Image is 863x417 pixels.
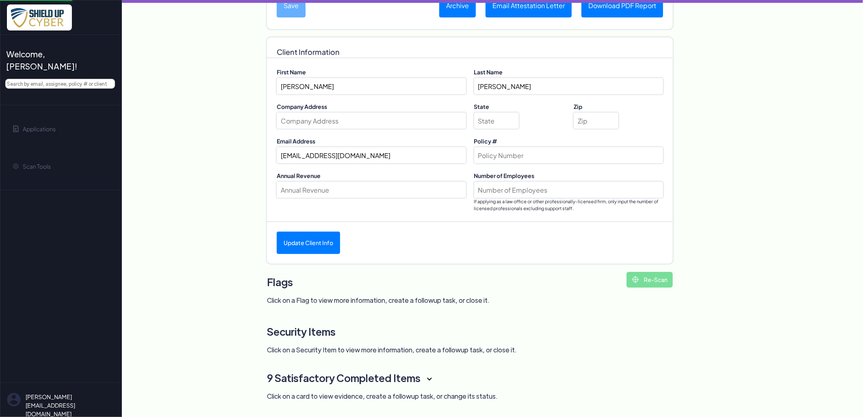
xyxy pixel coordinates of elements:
[267,295,673,305] p: Click on a Flag to view more information, create a followup task, or close it.
[267,321,673,342] h3: Security Items
[474,147,664,163] input: Policy Number
[474,182,664,198] input: Number of Employees
[7,115,115,143] a: Applications
[277,68,466,76] label: First Name
[277,137,466,146] label: Email Address
[277,232,340,254] button: Update Client Info
[267,345,673,355] p: Click on a Security Item to view more information, create a followup task, or close it.
[277,172,466,180] label: Annual Revenue
[277,78,466,94] input: First name
[267,368,632,388] h3: 9 Satisfactory Completed Items
[627,272,673,288] button: Re-Scan
[277,113,466,129] input: Company Address
[7,4,72,30] img: x7pemu0IxLxkcbZJZdzx2HwkaHwO9aaLS0XkQIJL.png
[277,147,466,163] input: email address
[277,102,466,111] label: Company Address
[13,163,19,169] img: gear-icon.svg
[474,137,664,146] label: Policy #
[474,113,519,129] input: State
[267,272,673,292] h3: Flags
[474,68,664,76] label: Last Name
[574,113,618,129] input: Zip
[474,198,664,212] small: If applying as a law office or other professionally-licensed firm, only input the number of licen...
[6,48,108,72] span: Welcome, [PERSON_NAME]!
[277,41,663,54] h4: Client Information
[574,102,663,111] label: Zip
[474,172,664,180] label: Number of Employees
[427,377,432,382] img: dropdown-arrow.svg
[277,182,466,198] input: Annual Revenue
[5,79,115,89] input: Search by email, assignee, policy # or client
[632,276,639,283] img: rescan-icon.svg
[267,391,632,401] p: Click on a card to view evidence, create a followup task, or change its status.
[23,125,56,133] span: Applications
[474,78,664,94] input: Last name
[7,152,115,180] a: Scan Tools
[7,45,115,76] a: Welcome, [PERSON_NAME]!
[23,162,51,171] span: Scan Tools
[474,102,564,111] label: State
[13,126,19,132] img: application-icon.svg
[7,393,21,407] img: su-uw-user-icon.svg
